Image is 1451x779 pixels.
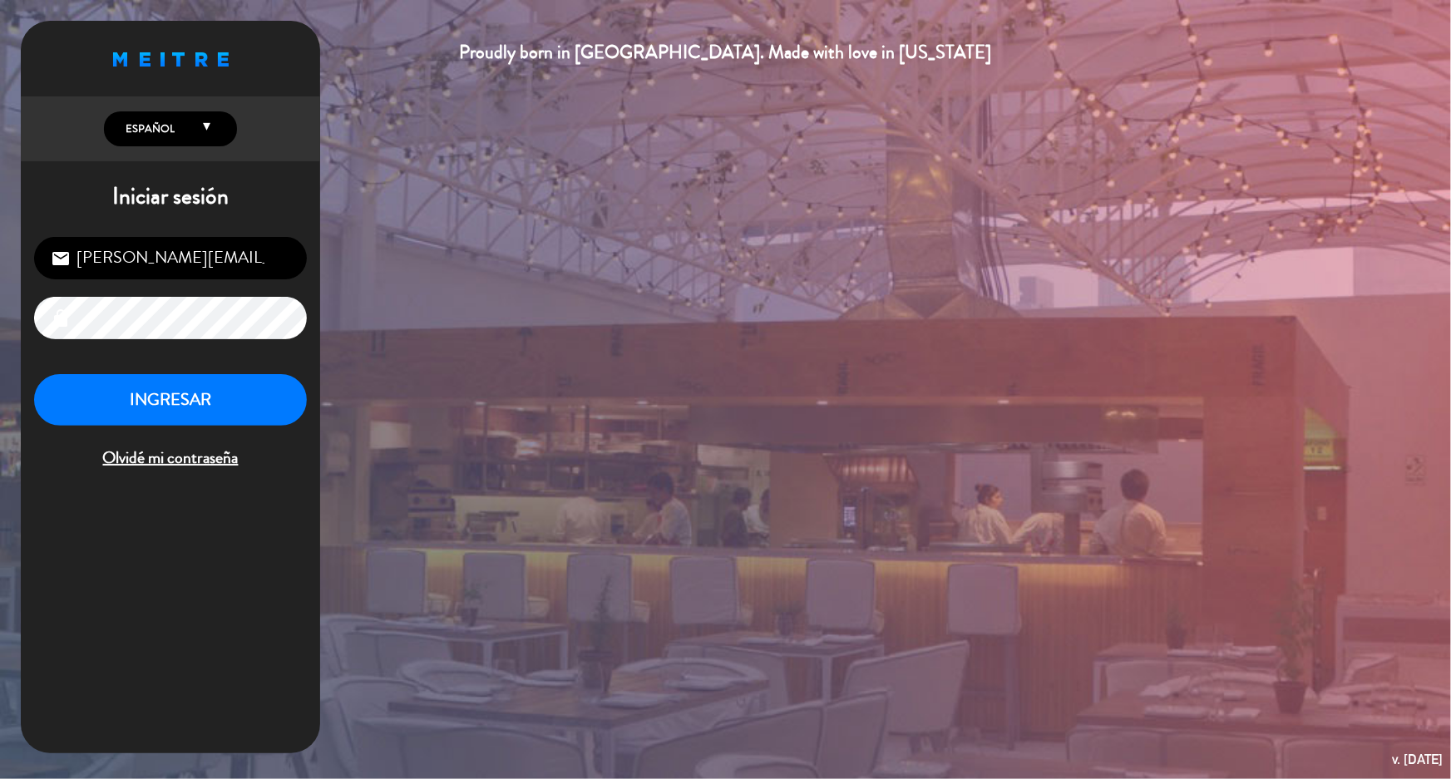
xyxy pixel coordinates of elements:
[1392,748,1443,771] div: v. [DATE]
[121,121,175,137] span: Español
[51,249,71,269] i: email
[34,374,307,426] button: INGRESAR
[51,308,71,328] i: lock
[34,237,307,279] input: Correo Electrónico
[34,445,307,472] span: Olvidé mi contraseña
[21,183,320,211] h1: Iniciar sesión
